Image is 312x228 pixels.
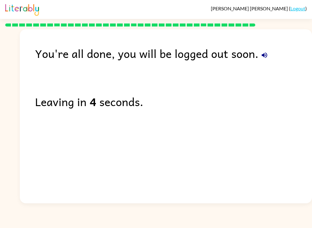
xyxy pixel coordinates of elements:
[90,93,96,110] b: 4
[35,45,312,62] div: You're all done, you will be logged out soon.
[35,93,312,110] div: Leaving in seconds.
[211,5,289,11] span: [PERSON_NAME] [PERSON_NAME]
[5,2,39,16] img: Literably
[290,5,305,11] a: Logout
[211,5,307,11] div: ( )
